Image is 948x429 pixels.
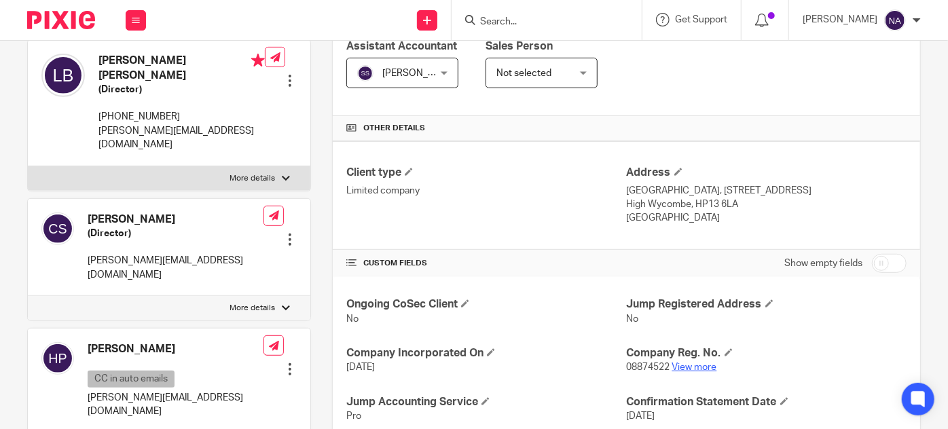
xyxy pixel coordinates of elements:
[98,124,265,152] p: [PERSON_NAME][EMAIL_ADDRESS][DOMAIN_NAME]
[363,123,425,134] span: Other details
[346,166,626,180] h4: Client type
[672,362,717,372] a: View more
[88,227,263,240] h5: (Director)
[88,391,263,419] p: [PERSON_NAME][EMAIL_ADDRESS][DOMAIN_NAME]
[784,257,862,270] label: Show empty fields
[357,65,373,81] img: svg%3E
[627,166,907,180] h4: Address
[98,83,265,96] h5: (Director)
[27,11,95,29] img: Pixie
[627,395,907,409] h4: Confirmation Statement Date
[479,16,601,29] input: Search
[346,314,359,324] span: No
[627,314,639,324] span: No
[627,297,907,312] h4: Jump Registered Address
[627,346,907,360] h4: Company Reg. No.
[884,10,906,31] img: svg%3E
[675,15,727,24] span: Get Support
[230,173,275,184] p: More details
[230,303,275,314] p: More details
[41,54,85,97] img: svg%3E
[346,346,626,360] h4: Company Incorporated On
[627,198,907,211] p: High Wycombe, HP13 6LA
[496,69,551,78] span: Not selected
[88,212,263,227] h4: [PERSON_NAME]
[251,54,265,67] i: Primary
[803,13,877,26] p: [PERSON_NAME]
[88,254,263,282] p: [PERSON_NAME][EMAIL_ADDRESS][DOMAIN_NAME]
[41,212,74,245] img: svg%3E
[382,69,457,78] span: [PERSON_NAME]
[346,362,375,372] span: [DATE]
[346,258,626,269] h4: CUSTOM FIELDS
[41,342,74,375] img: svg%3E
[346,297,626,312] h4: Ongoing CoSec Client
[88,342,263,356] h4: [PERSON_NAME]
[88,371,175,388] p: CC in auto emails
[98,54,265,83] h4: [PERSON_NAME] [PERSON_NAME]
[346,395,626,409] h4: Jump Accounting Service
[346,184,626,198] p: Limited company
[346,411,361,421] span: Pro
[627,211,907,225] p: [GEOGRAPHIC_DATA]
[627,362,670,372] span: 08874522
[486,41,553,52] span: Sales Person
[627,184,907,198] p: [GEOGRAPHIC_DATA], [STREET_ADDRESS]
[627,411,655,421] span: [DATE]
[98,110,265,124] p: [PHONE_NUMBER]
[346,41,457,52] span: Assistant Accountant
